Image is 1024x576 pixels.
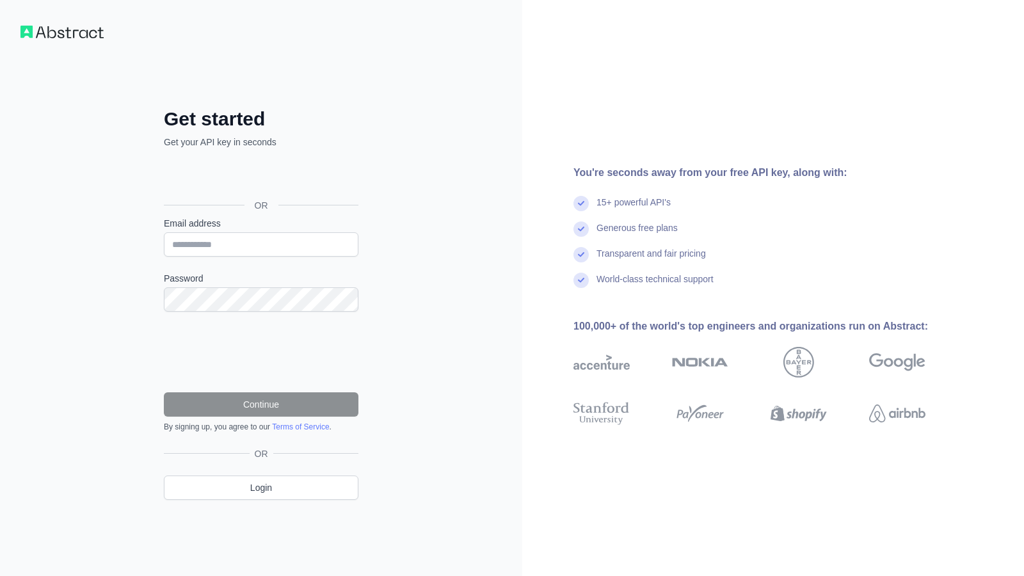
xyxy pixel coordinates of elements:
[596,221,678,247] div: Generous free plans
[573,347,630,378] img: accenture
[869,347,925,378] img: google
[272,422,329,431] a: Terms of Service
[164,272,358,285] label: Password
[596,247,706,273] div: Transparent and fair pricing
[164,392,358,417] button: Continue
[164,327,358,377] iframe: reCAPTCHA
[596,196,671,221] div: 15+ powerful API's
[164,217,358,230] label: Email address
[573,165,966,180] div: You're seconds away from your free API key, along with:
[164,163,356,191] div: Logga in med Google. Öppnas på en ny flik.
[20,26,104,38] img: Workflow
[869,399,925,428] img: airbnb
[164,136,358,148] p: Get your API key in seconds
[573,221,589,237] img: check mark
[573,319,966,334] div: 100,000+ of the world's top engineers and organizations run on Abstract:
[164,108,358,131] h2: Get started
[771,399,827,428] img: shopify
[164,476,358,500] a: Login
[573,247,589,262] img: check mark
[573,399,630,428] img: stanford university
[157,163,362,191] iframe: Knappen Logga in med Google
[672,399,728,428] img: payoneer
[573,196,589,211] img: check mark
[164,422,358,432] div: By signing up, you agree to our .
[672,347,728,378] img: nokia
[250,447,273,460] span: OR
[596,273,714,298] div: World-class technical support
[783,347,814,378] img: bayer
[244,199,278,212] span: OR
[573,273,589,288] img: check mark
